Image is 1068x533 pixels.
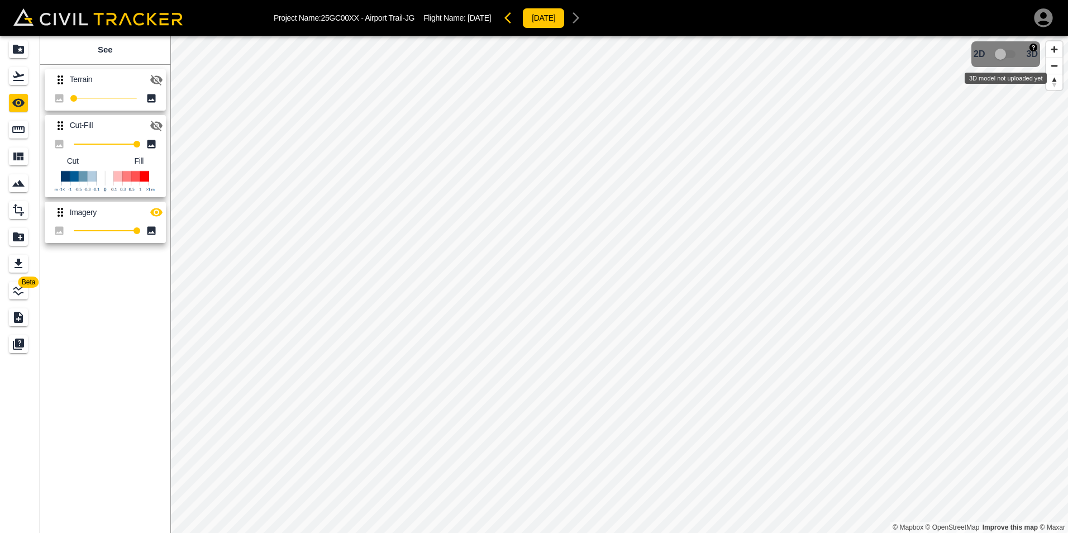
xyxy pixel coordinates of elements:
canvas: Map [170,36,1068,533]
button: Zoom in [1046,41,1062,58]
span: 2D [974,49,985,59]
span: [DATE] [468,13,491,22]
img: Civil Tracker [13,8,183,26]
a: OpenStreetMap [926,524,980,531]
a: Map feedback [983,524,1038,531]
span: 3D model not uploaded yet [990,44,1022,65]
p: Flight Name: [423,13,491,22]
div: 3D model not uploaded yet [965,73,1047,84]
button: Reset bearing to north [1046,74,1062,90]
button: [DATE] [522,8,565,28]
span: 3D [1027,49,1038,59]
p: Project Name: 25GC00XX - Airport Trail-JG [274,13,414,22]
button: Zoom out [1046,58,1062,74]
a: Mapbox [893,524,923,531]
a: Maxar [1040,524,1065,531]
